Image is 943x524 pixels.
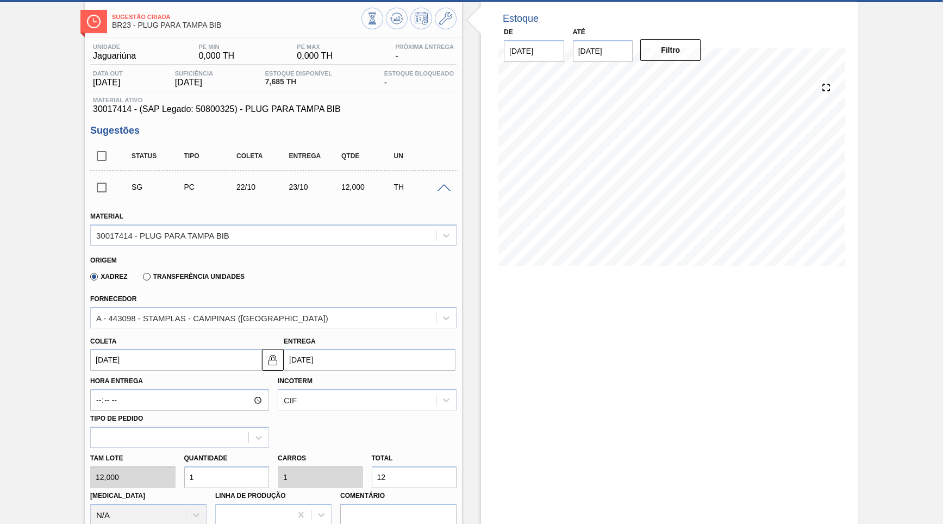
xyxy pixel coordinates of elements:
div: Sugestão Criada [129,183,187,191]
label: Quantidade [184,454,228,462]
label: Transferência Unidades [143,273,245,280]
label: Tam lote [90,451,176,466]
div: UN [391,152,449,160]
div: 22/10/2025 [234,183,292,191]
div: Entrega [286,152,345,160]
div: Pedido de Compra [182,183,240,191]
span: PE MAX [297,43,333,50]
div: Estoque [503,13,539,24]
span: 30017414 - (SAP Legado: 50800325) - PLUG PARA TAMPA BIB [93,104,454,114]
button: Visão Geral dos Estoques [361,8,383,29]
input: dd/mm/yyyy [284,349,455,371]
span: Sugestão Criada [112,14,361,20]
div: A - 443098 - STAMPLAS - CAMPINAS ([GEOGRAPHIC_DATA]) [96,313,328,322]
input: dd/mm/yyyy [504,40,564,62]
label: Total [372,454,393,462]
span: Suficiência [175,70,213,77]
span: Estoque Disponível [265,70,332,77]
div: Tipo [182,152,240,160]
span: Próxima Entrega [395,43,454,50]
label: Coleta [90,338,116,345]
label: Hora Entrega [90,373,269,389]
span: [DATE] [93,78,123,88]
div: Qtde [339,152,397,160]
span: PE MIN [199,43,235,50]
span: Estoque Bloqueado [384,70,454,77]
div: 23/10/2025 [286,183,345,191]
button: Filtro [640,39,701,61]
label: Tipo de pedido [90,415,143,422]
img: Ícone [87,15,101,28]
label: Entrega [284,338,316,345]
label: Carros [278,454,306,462]
span: Unidade [93,43,136,50]
button: locked [262,349,284,371]
label: De [504,28,513,36]
label: Fornecedor [90,295,136,303]
label: Comentário [340,488,457,504]
button: Programar Estoque [410,8,432,29]
label: Origem [90,257,117,264]
div: Status [129,152,187,160]
div: CIF [284,396,297,405]
input: dd/mm/yyyy [573,40,633,62]
h3: Sugestões [90,125,457,136]
span: [DATE] [175,78,213,88]
div: TH [391,183,449,191]
button: Atualizar Gráfico [386,8,408,29]
div: Coleta [234,152,292,160]
label: Material [90,213,123,220]
div: 30017414 - PLUG PARA TAMPA BIB [96,230,229,240]
span: 0,000 TH [199,51,235,61]
label: Xadrez [90,273,128,280]
input: dd/mm/yyyy [90,349,262,371]
span: Material ativo [93,97,454,103]
span: 7,685 TH [265,78,332,86]
span: BR23 - PLUG PARA TAMPA BIB [112,21,361,29]
div: - [382,70,457,88]
label: Linha de Produção [215,492,286,500]
div: 12,000 [339,183,397,191]
img: locked [266,353,279,366]
label: [MEDICAL_DATA] [90,492,145,500]
span: Data out [93,70,123,77]
span: 0,000 TH [297,51,333,61]
button: Ir ao Master Data / Geral [435,8,457,29]
label: Incoterm [278,377,313,385]
div: - [392,43,457,61]
span: Jaguariúna [93,51,136,61]
label: Até [573,28,585,36]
